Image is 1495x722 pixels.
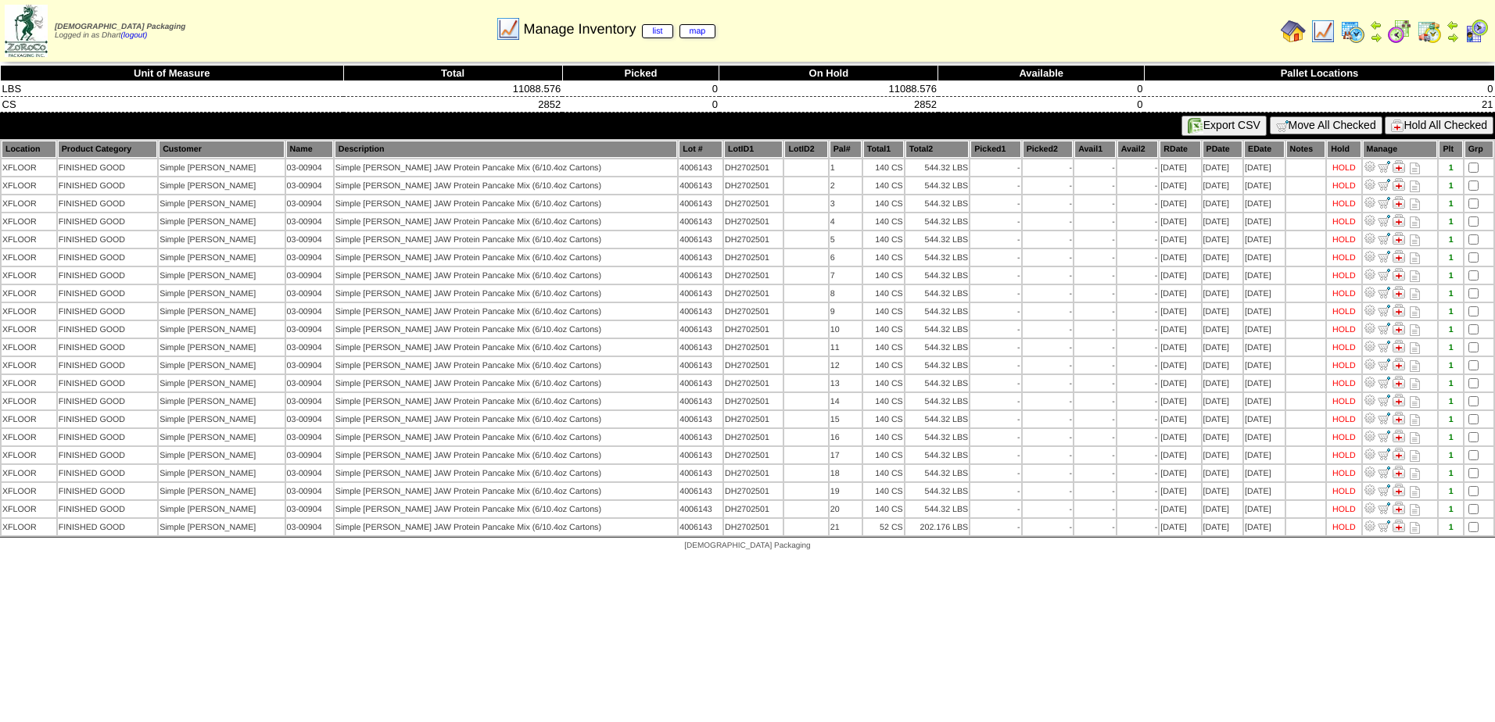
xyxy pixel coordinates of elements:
[1393,286,1405,298] img: Manage Hold
[1074,249,1116,266] td: -
[1378,196,1390,209] img: Move
[1393,322,1405,334] img: Manage Hold
[1244,231,1285,248] td: [DATE]
[1417,19,1442,44] img: calendarinout.gif
[1393,304,1405,316] img: Manage Hold
[1023,177,1073,194] td: -
[1270,116,1382,134] button: Move All Checked
[286,303,333,320] td: 03-00904
[1074,195,1116,212] td: -
[1410,180,1420,192] i: Note
[1,81,344,97] td: LBS
[1439,163,1461,173] div: 1
[679,141,722,158] th: Lot #
[1203,285,1243,302] td: [DATE]
[286,141,333,158] th: Name
[1410,252,1420,264] i: Note
[1378,160,1390,173] img: Move
[970,249,1020,266] td: -
[1160,159,1200,176] td: [DATE]
[1203,231,1243,248] td: [DATE]
[1332,289,1356,298] div: HOLD
[286,231,333,248] td: 03-00904
[1410,216,1420,228] i: Note
[1144,81,1494,97] td: 0
[1378,520,1390,532] img: Move
[1439,141,1462,158] th: Plt
[159,285,284,302] td: Simple [PERSON_NAME]
[724,267,783,284] td: DH2702501
[863,285,904,302] td: 140 CS
[784,141,827,158] th: LotID2
[1364,268,1376,281] img: Adjust
[1,66,344,81] th: Unit of Measure
[938,97,1145,113] td: 0
[1364,340,1376,352] img: Adjust
[905,267,970,284] td: 544.32 LBS
[1023,231,1073,248] td: -
[679,195,722,212] td: 4006143
[496,16,521,41] img: line_graph.gif
[970,141,1020,158] th: Picked1
[2,267,56,284] td: XFLOOR
[863,195,904,212] td: 140 CS
[1244,141,1285,158] th: EDate
[1144,97,1494,113] td: 21
[1023,249,1073,266] td: -
[2,177,56,194] td: XFLOOR
[679,249,722,266] td: 4006143
[1074,267,1116,284] td: -
[1364,358,1376,370] img: Adjust
[1465,141,1493,158] th: Grp
[2,285,56,302] td: XFLOOR
[1364,430,1376,442] img: Adjust
[1023,159,1073,176] td: -
[830,177,862,194] td: 2
[1378,466,1390,478] img: Move
[335,285,677,302] td: Simple [PERSON_NAME] JAW Protein Pancake Mix (6/10.4oz Cartons)
[905,141,970,158] th: Total2
[1393,214,1405,227] img: Manage Hold
[905,285,970,302] td: 544.32 LBS
[1117,141,1159,158] th: Avail2
[1074,141,1116,158] th: Avail1
[863,303,904,320] td: 140 CS
[286,159,333,176] td: 03-00904
[159,267,284,284] td: Simple [PERSON_NAME]
[724,195,783,212] td: DH2702501
[335,159,677,176] td: Simple [PERSON_NAME] JAW Protein Pancake Mix (6/10.4oz Cartons)
[970,285,1020,302] td: -
[1393,340,1405,352] img: Manage Hold
[1310,19,1335,44] img: line_graph.gif
[1244,177,1285,194] td: [DATE]
[679,303,722,320] td: 4006143
[159,159,284,176] td: Simple [PERSON_NAME]
[1387,19,1412,44] img: calendarblend.gif
[1393,502,1405,514] img: Manage Hold
[1244,267,1285,284] td: [DATE]
[938,66,1145,81] th: Available
[1023,213,1073,230] td: -
[1023,303,1073,320] td: -
[1364,502,1376,514] img: Adjust
[863,267,904,284] td: 140 CS
[58,213,157,230] td: FINISHED GOOD
[1378,340,1390,352] img: Move
[1364,178,1376,191] img: Adjust
[1281,19,1306,44] img: home.gif
[2,231,56,248] td: XFLOOR
[1364,160,1376,173] img: Adjust
[1160,249,1200,266] td: [DATE]
[1393,178,1405,191] img: Manage Hold
[1203,141,1243,158] th: PDate
[286,267,333,284] td: 03-00904
[679,285,722,302] td: 4006143
[1160,177,1200,194] td: [DATE]
[724,303,783,320] td: DH2702501
[679,231,722,248] td: 4006143
[58,159,157,176] td: FINISHED GOOD
[1393,232,1405,245] img: Manage Hold
[1244,285,1285,302] td: [DATE]
[642,24,672,38] a: list
[1378,232,1390,245] img: Move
